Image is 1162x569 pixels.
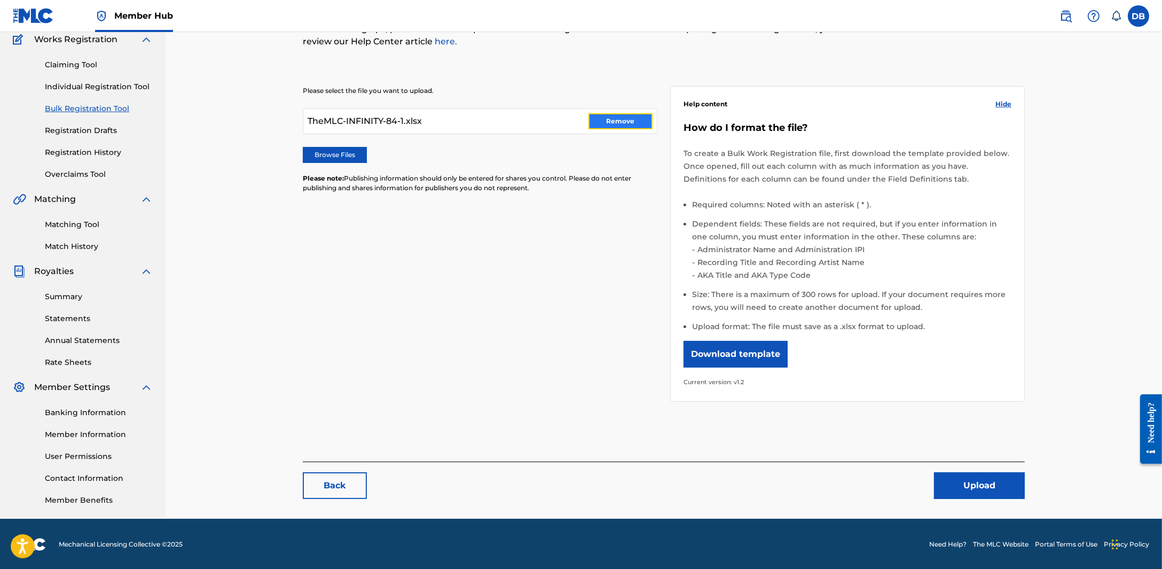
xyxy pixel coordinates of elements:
[34,265,74,278] span: Royalties
[45,59,153,71] a: Claiming Tool
[934,472,1025,499] button: Upload
[692,320,1011,333] li: Upload format: The file must save as a .xlsx format to upload.
[34,193,76,206] span: Matching
[45,335,153,346] a: Annual Statements
[13,381,26,394] img: Member Settings
[1035,540,1097,549] a: Portal Terms of Use
[695,256,1011,269] li: Recording Title and Recording Artist Name
[692,217,1011,288] li: Dependent fields: These fields are not required, but if you enter information in one column, you ...
[140,381,153,394] img: expand
[684,341,788,368] button: Download template
[303,86,657,96] p: Please select the file you want to upload.
[13,8,54,24] img: MLC Logo
[1109,518,1162,569] iframe: Chat Widget
[303,174,657,193] p: Publishing information should only be entered for shares you control. Please do not enter publish...
[34,381,110,394] span: Member Settings
[140,265,153,278] img: expand
[588,113,653,129] button: Remove
[1112,528,1118,560] div: Drag
[34,33,117,46] span: Works Registration
[140,33,153,46] img: expand
[303,174,344,182] span: Please note:
[45,451,153,462] a: User Permissions
[140,193,153,206] img: expand
[45,147,153,158] a: Registration History
[303,472,367,499] a: Back
[13,265,26,278] img: Royalties
[684,376,1011,388] p: Current version: v1.2
[684,99,727,109] span: Help content
[45,357,153,368] a: Rate Sheets
[95,10,108,22] img: Top Rightsholder
[995,99,1011,109] span: Hide
[45,291,153,302] a: Summary
[1055,5,1077,27] a: Public Search
[308,115,422,128] span: TheMLC-INFINITY-84-1.xlsx
[433,36,457,46] a: here.
[45,495,153,506] a: Member Benefits
[114,10,173,22] span: Member Hub
[1059,10,1072,22] img: search
[13,33,27,46] img: Works Registration
[1104,540,1149,549] a: Privacy Policy
[684,122,1011,134] h5: How do I format the file?
[45,169,153,180] a: Overclaims Tool
[45,81,153,92] a: Individual Registration Tool
[13,193,26,206] img: Matching
[1087,10,1100,22] img: help
[59,540,183,549] span: Mechanical Licensing Collective © 2025
[1083,5,1104,27] div: Help
[692,198,1011,217] li: Required columns: Noted with an asterisk ( * ).
[45,473,153,484] a: Contact Information
[692,288,1011,320] li: Size: There is a maximum of 300 rows for upload. If your document requires more rows, you will ne...
[45,313,153,324] a: Statements
[13,538,46,551] img: logo
[45,407,153,418] a: Banking Information
[303,22,859,48] p: For formatting tips, please read the help content below. For general information on completing bu...
[684,147,1011,185] p: To create a Bulk Work Registration file, first download the template provided below. Once opened,...
[929,540,967,549] a: Need Help?
[973,540,1028,549] a: The MLC Website
[1111,11,1121,21] div: Notifications
[45,125,153,136] a: Registration Drafts
[45,241,153,252] a: Match History
[303,147,367,163] label: Browse Files
[695,269,1011,282] li: AKA Title and AKA Type Code
[45,103,153,114] a: Bulk Registration Tool
[45,219,153,230] a: Matching Tool
[1128,5,1149,27] div: User Menu
[695,243,1011,256] li: Administrator Name and Administration IPI
[45,429,153,440] a: Member Information
[1132,386,1162,472] iframe: Resource Center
